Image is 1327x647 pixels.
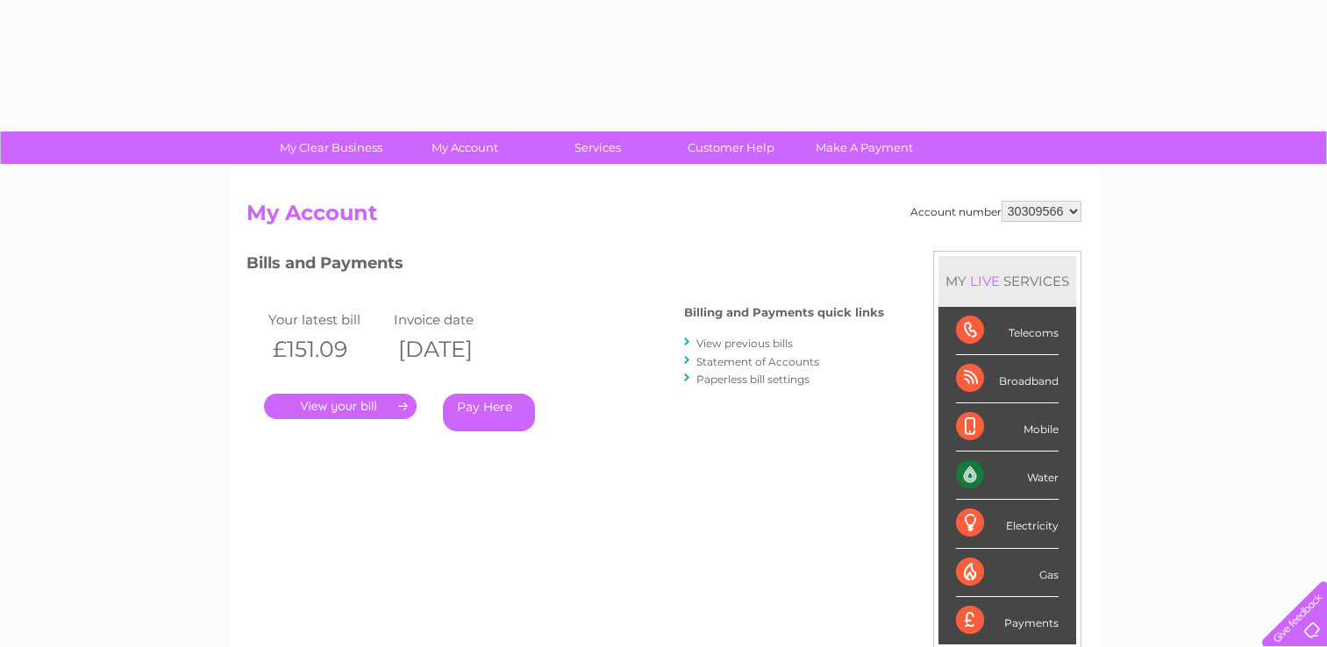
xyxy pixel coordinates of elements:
[389,331,516,367] th: [DATE]
[264,394,417,419] a: .
[696,337,793,350] a: View previous bills
[967,273,1003,289] div: LIVE
[696,373,810,386] a: Paperless bill settings
[956,355,1059,403] div: Broadband
[246,201,1081,234] h2: My Account
[696,355,819,368] a: Statement of Accounts
[525,132,670,164] a: Services
[259,132,403,164] a: My Clear Business
[389,308,516,331] td: Invoice date
[392,132,537,164] a: My Account
[956,307,1059,355] div: Telecoms
[956,597,1059,644] div: Payments
[246,251,884,281] h3: Bills and Payments
[684,306,884,319] h4: Billing and Payments quick links
[956,451,1059,500] div: Water
[956,500,1059,548] div: Electricity
[938,256,1076,306] div: MY SERVICES
[659,132,803,164] a: Customer Help
[956,403,1059,451] div: Mobile
[956,549,1059,597] div: Gas
[264,308,390,331] td: Your latest bill
[792,132,937,164] a: Make A Payment
[910,201,1081,222] div: Account number
[264,331,390,367] th: £151.09
[443,394,535,431] a: Pay Here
